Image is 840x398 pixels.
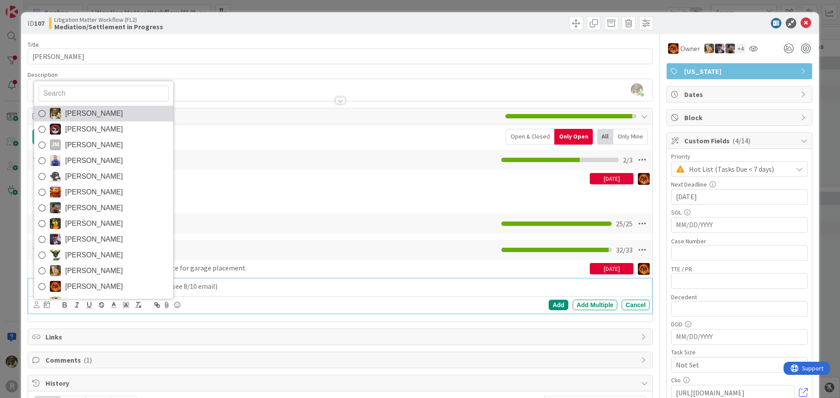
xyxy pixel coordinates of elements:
button: Add Checklist [32,129,94,145]
img: TR [668,43,679,54]
img: TM [50,297,61,308]
div: Priority [671,153,808,159]
a: JS[PERSON_NAME] [34,121,173,137]
img: ML [50,234,61,245]
span: Custom Fields [684,135,796,146]
span: Links [45,332,637,342]
a: JM[PERSON_NAME] [34,137,173,153]
a: DG[PERSON_NAME] [34,106,173,121]
img: MW [50,202,61,213]
span: Dates [684,89,796,100]
input: MM/DD/YYYY [676,190,803,204]
a: ML[PERSON_NAME] [34,232,173,247]
span: Tasks [45,111,501,121]
b: 107 [34,19,45,28]
label: Case Number [671,237,706,245]
div: SOL [671,209,808,215]
span: [PERSON_NAME] [65,123,123,136]
a: MW[PERSON_NAME] [34,200,173,216]
img: yW9LRPfq2I1p6cQkqhMnMPjKb8hcA9gF.jpg [631,83,643,96]
a: MR[PERSON_NAME] [34,216,173,232]
input: type card name here... [28,48,653,64]
a: KA[PERSON_NAME] [34,184,173,200]
span: ID [28,18,45,28]
span: ( 1 ) [84,356,92,364]
label: Title [28,41,39,48]
span: Description [28,71,58,79]
span: 2 / 3 [623,155,633,165]
img: DG [50,108,61,119]
img: TR [50,281,61,292]
div: Next Deadline [671,181,808,187]
span: [PERSON_NAME] [65,201,123,215]
span: ( 4/14 ) [732,136,750,145]
div: Only Open [554,129,593,145]
a: TR[PERSON_NAME] [34,279,173,294]
img: JS [50,124,61,135]
label: Decedent [671,293,697,301]
label: TTE / PR [671,265,692,273]
div: All [597,129,613,145]
a: TM[PERSON_NAME] [34,294,173,310]
span: [US_STATE] [684,66,796,76]
span: 25 / 25 [616,218,633,229]
a: KN[PERSON_NAME] [34,169,173,184]
span: [PERSON_NAME] [65,154,123,167]
img: SB [704,44,714,53]
span: [PERSON_NAME] [65,249,123,262]
input: MM/DD/YYYY [676,329,803,344]
span: Not Set [676,359,788,371]
img: TR [638,263,650,275]
input: MM/DD/YYYY [676,218,803,232]
img: MW [725,44,735,53]
div: Only Mine [613,129,648,145]
div: Open & Closed [506,129,554,145]
div: + 4 [736,44,745,53]
span: [PERSON_NAME] [65,107,123,120]
span: [PERSON_NAME] [65,217,123,230]
span: History [45,378,637,388]
span: 32 / 33 [616,245,633,255]
span: Hot List (Tasks Due < 7 days) [689,163,788,175]
span: Owner [680,43,700,54]
a: NC[PERSON_NAME] [34,247,173,263]
span: [PERSON_NAME] [65,186,123,199]
span: Block [684,112,796,123]
a: JG[PERSON_NAME] [34,153,173,169]
div: Clio [671,377,808,383]
p: Contact Linn County regarding variance for garage placement. [60,263,586,273]
div: Add [549,300,568,310]
div: Add Multiple [573,300,617,310]
img: SB [50,265,61,276]
div: JM [50,139,61,150]
span: Support [18,1,40,12]
input: Search [38,86,169,101]
img: ML [715,44,724,53]
div: Cancel [622,300,650,310]
b: Mediation/Settlement in Progress [54,23,163,30]
p: Settlement Conference @ 10:15 [60,173,586,183]
span: [PERSON_NAME] [65,280,123,293]
div: DOD [671,321,808,327]
a: SB[PERSON_NAME] [34,263,173,279]
span: [PERSON_NAME] [65,138,123,152]
img: KN [50,171,61,182]
img: NC [50,249,61,260]
div: [DATE] [590,263,633,274]
img: JG [50,155,61,166]
span: [PERSON_NAME] [65,296,123,309]
div: [DATE] [590,173,633,184]
span: [PERSON_NAME] [65,233,123,246]
span: [PERSON_NAME] [65,170,123,183]
span: [PERSON_NAME] [65,264,123,277]
span: Litigation Matter Workflow (FL2) [54,16,163,23]
p: Request certified copy of complete order (see 8/10 email) [46,281,646,291]
img: TR [638,173,650,185]
img: KA [50,187,61,197]
div: Task Size [671,349,808,355]
span: Comments [45,355,637,365]
img: MR [50,218,61,229]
